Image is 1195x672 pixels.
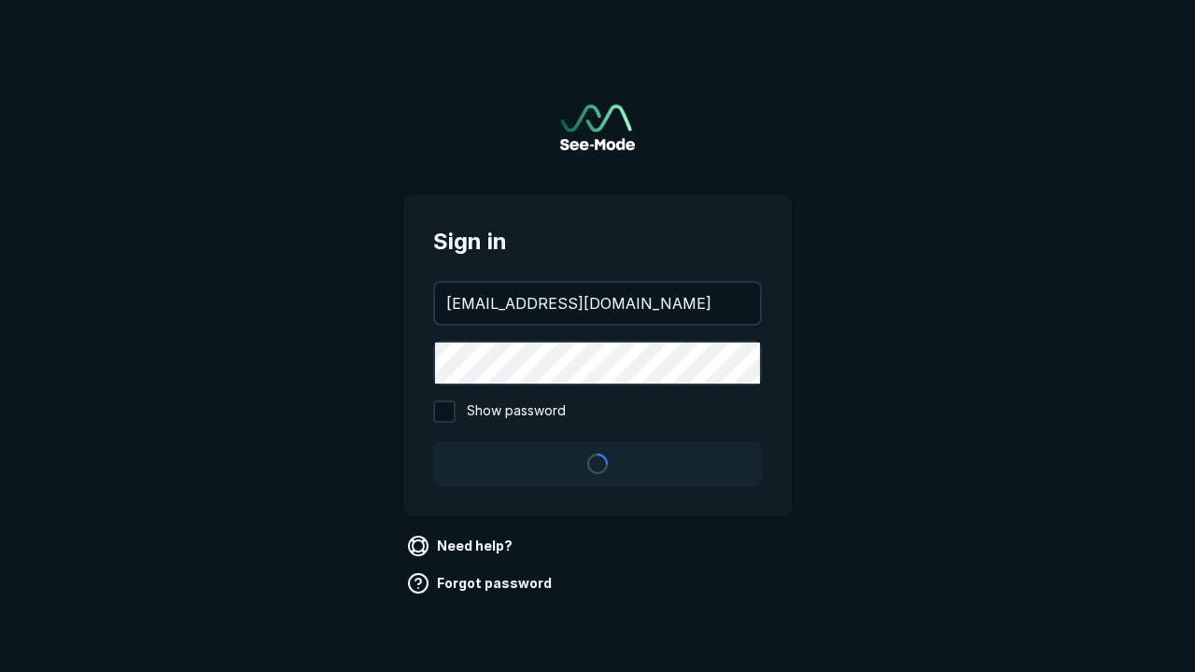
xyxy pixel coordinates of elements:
a: Forgot password [403,568,559,598]
input: your@email.com [435,283,760,324]
span: Sign in [433,225,762,259]
span: Show password [467,400,566,423]
img: See-Mode Logo [560,105,635,150]
a: Need help? [403,531,520,561]
a: Go to sign in [560,105,635,150]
